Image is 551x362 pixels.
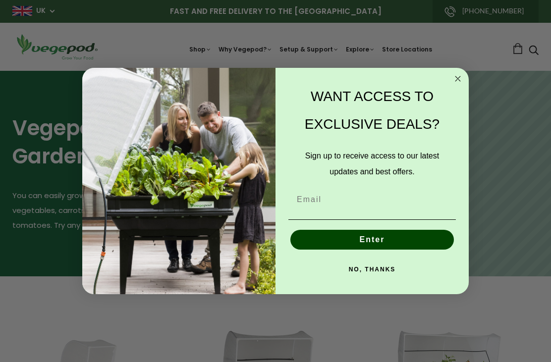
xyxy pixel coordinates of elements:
input: Email [288,190,456,209]
img: e9d03583-1bb1-490f-ad29-36751b3212ff.jpeg [82,68,275,294]
button: Enter [290,230,454,250]
button: Close dialog [452,73,464,85]
button: NO, THANKS [288,259,456,279]
img: underline [288,219,456,220]
span: Sign up to receive access to our latest updates and best offers. [305,152,439,176]
span: WANT ACCESS TO EXCLUSIVE DEALS? [305,89,440,132]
